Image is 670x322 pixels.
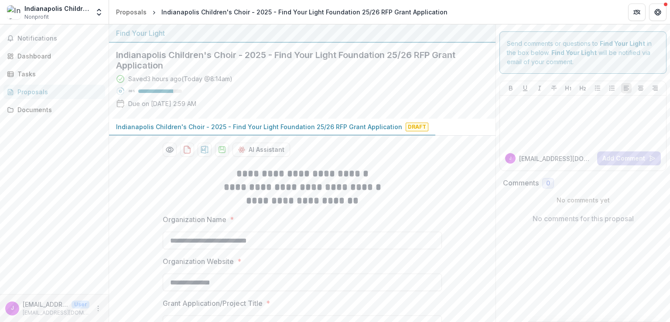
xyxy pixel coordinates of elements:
[597,151,661,165] button: Add Comment
[161,7,448,17] div: Indianapolis Children's Choir - 2025 - Find Your Light Foundation 25/26 RFP Grant Application
[116,28,489,38] div: Find Your Light
[232,143,290,157] button: AI Assistant
[23,309,89,317] p: [EMAIL_ADDRESS][DOMAIN_NAME]
[17,51,98,61] div: Dashboard
[128,88,135,94] p: 80 %
[3,103,105,117] a: Documents
[520,83,530,93] button: Underline
[116,7,147,17] div: Proposals
[3,67,105,81] a: Tasks
[503,195,663,205] p: No comments yet
[628,3,646,21] button: Partners
[17,87,98,96] div: Proposals
[3,31,105,45] button: Notifications
[180,143,194,157] button: download-proposal
[600,40,645,47] strong: Find Your Light
[503,179,539,187] h2: Comments
[546,180,550,187] span: 0
[113,6,150,18] a: Proposals
[93,303,103,314] button: More
[509,156,512,161] div: jbrown@icchoir.org
[607,83,617,93] button: Ordered List
[17,105,98,114] div: Documents
[24,13,49,21] span: Nonprofit
[116,122,402,131] p: Indianapolis Children's Choir - 2025 - Find Your Light Foundation 25/26 RFP Grant Application
[23,300,68,309] p: [EMAIL_ADDRESS][DOMAIN_NAME]
[198,143,212,157] button: download-proposal
[24,4,89,13] div: Indianapolis Children's Choir
[534,83,545,93] button: Italicize
[163,143,177,157] button: Preview 80270be2-5f96-4a97-b72c-599670926390-0.pdf
[549,83,559,93] button: Strike
[519,154,594,163] p: [EMAIL_ADDRESS][DOMAIN_NAME]
[163,214,226,225] p: Organization Name
[215,143,229,157] button: download-proposal
[533,213,634,224] p: No comments for this proposal
[650,83,660,93] button: Align Right
[163,256,234,267] p: Organization Website
[116,50,475,71] h2: Indianapolis Children's Choir - 2025 - Find Your Light Foundation 25/26 RFP Grant Application
[128,74,232,83] div: Saved 3 hours ago ( Today @ 8:14am )
[621,83,632,93] button: Align Left
[128,99,196,108] p: Due on [DATE] 2:59 AM
[163,298,263,308] p: Grant Application/Project Title
[649,3,667,21] button: Get Help
[93,3,105,21] button: Open entity switcher
[592,83,603,93] button: Bullet List
[11,305,14,311] div: jbrown@icchoir.org
[578,83,588,93] button: Heading 2
[72,301,89,308] p: User
[506,83,516,93] button: Bold
[563,83,574,93] button: Heading 1
[636,83,646,93] button: Align Center
[406,123,428,131] span: Draft
[551,49,597,56] strong: Find Your Light
[113,6,451,18] nav: breadcrumb
[3,49,105,63] a: Dashboard
[499,31,667,74] div: Send comments or questions to in the box below. will be notified via email of your comment.
[7,5,21,19] img: Indianapolis Children's Choir
[17,35,102,42] span: Notifications
[17,69,98,79] div: Tasks
[3,85,105,99] a: Proposals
